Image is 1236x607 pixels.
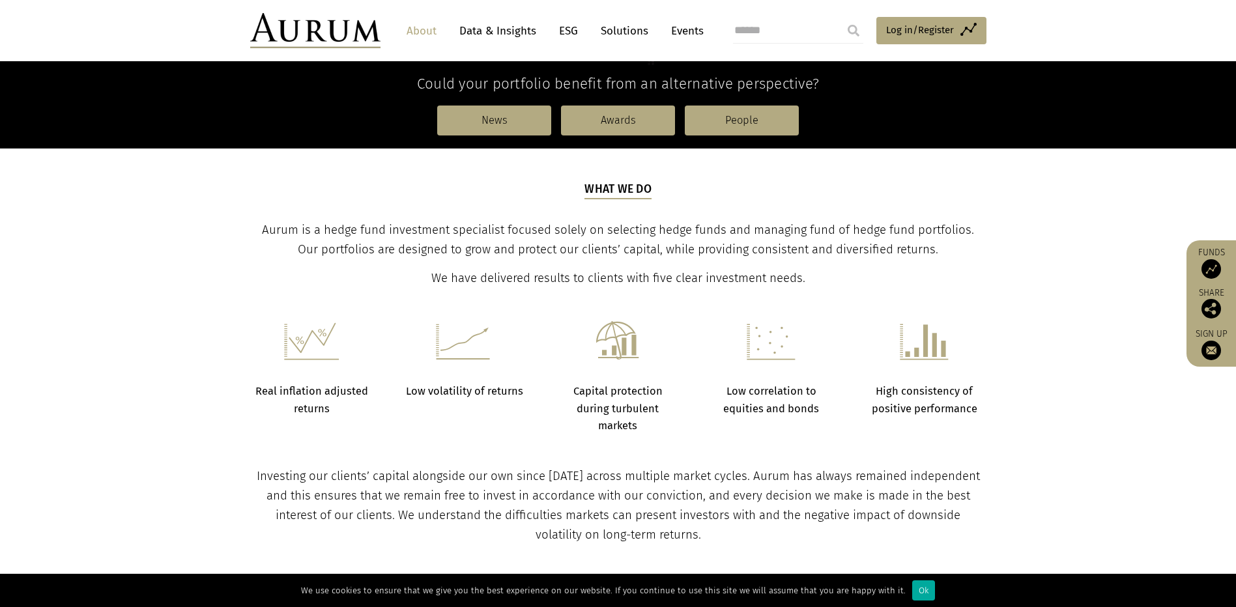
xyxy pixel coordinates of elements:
a: News [437,106,551,135]
strong: Real inflation adjusted returns [255,385,368,414]
span: We have delivered results to clients with five clear investment needs. [431,271,805,285]
span: Investing our clients’ capital alongside our own since [DATE] across multiple market cycles. Auru... [257,469,980,542]
span: Aurum is a hedge fund investment specialist focused solely on selecting hedge funds and managing ... [262,223,974,257]
a: Sign up [1193,328,1229,360]
a: Funds [1193,247,1229,279]
span: Log in/Register [886,22,954,38]
img: Access Funds [1201,259,1221,279]
a: Data & Insights [453,19,543,43]
a: Awards [561,106,675,135]
a: Events [665,19,704,43]
strong: High consistency of positive performance [872,385,977,414]
h4: Could your portfolio benefit from an alternative perspective? [250,75,986,92]
strong: Low volatility of returns [406,385,523,397]
a: People [685,106,799,135]
a: ESG [553,19,584,43]
img: Sign up to our newsletter [1201,341,1221,360]
strong: Low correlation to equities and bonds [723,385,819,414]
a: Solutions [594,19,655,43]
img: Share this post [1201,299,1221,318]
strong: Capital protection during turbulent markets [573,385,663,432]
a: About [400,19,443,43]
input: Submit [841,18,867,44]
div: Share [1193,289,1229,318]
a: Log in/Register [876,17,986,44]
h5: What we do [584,181,652,199]
img: Aurum [250,13,381,48]
div: Ok [912,580,935,600]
